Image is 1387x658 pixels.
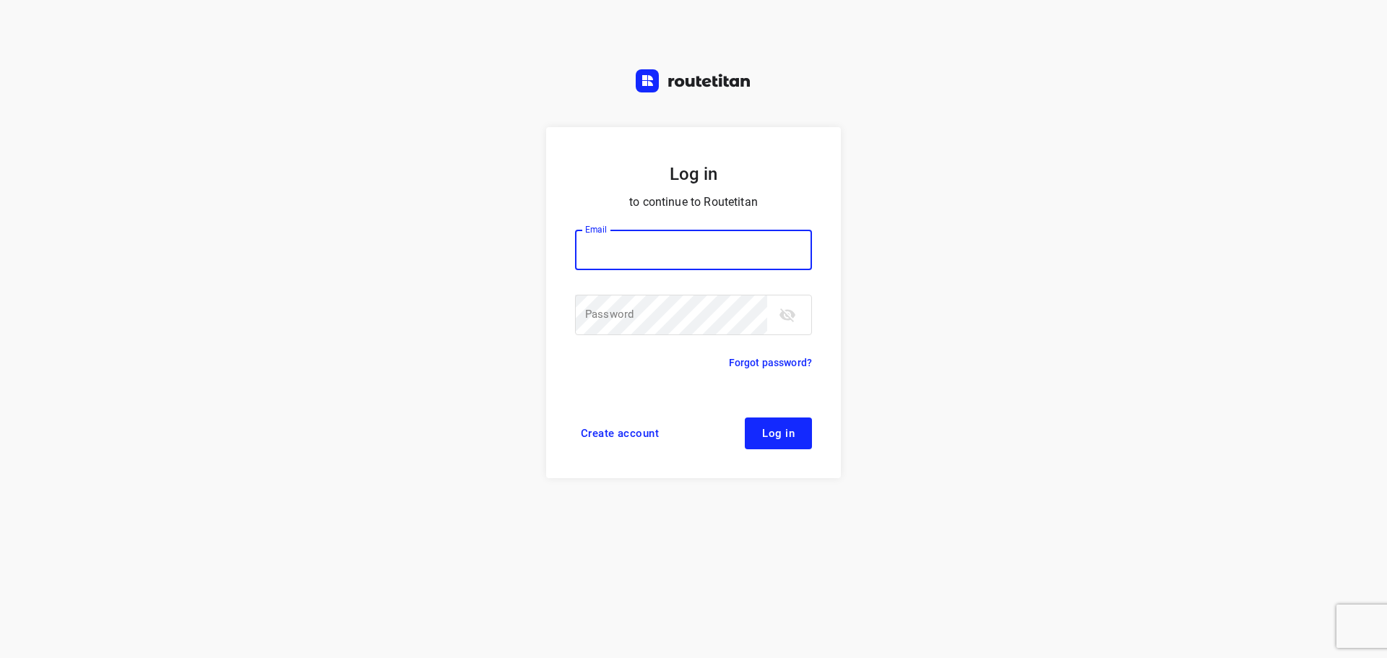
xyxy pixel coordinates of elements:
[581,428,659,439] span: Create account
[575,192,812,212] p: to continue to Routetitan
[575,417,665,449] a: Create account
[773,300,802,329] button: toggle password visibility
[636,69,751,96] a: Routetitan
[745,417,812,449] button: Log in
[636,69,751,92] img: Routetitan
[729,354,812,371] a: Forgot password?
[575,162,812,186] h5: Log in
[762,428,795,439] span: Log in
